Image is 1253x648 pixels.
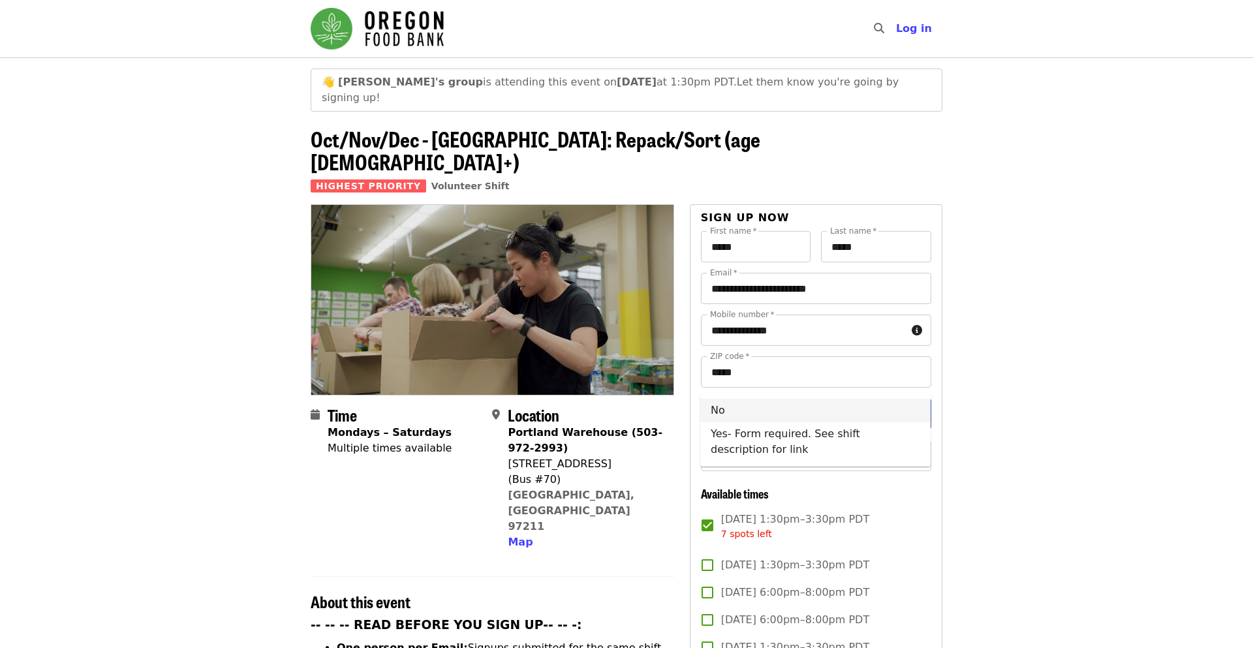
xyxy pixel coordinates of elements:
span: 7 spots left [721,529,772,539]
i: calendar icon [311,409,320,421]
span: Oct/Nov/Dec - [GEOGRAPHIC_DATA]: Repack/Sort (age [DEMOGRAPHIC_DATA]+) [311,123,760,177]
strong: Mondays – Saturdays [328,426,452,439]
input: Last name [821,231,931,262]
span: Highest Priority [311,179,426,193]
span: waving emoji [322,76,335,88]
input: Mobile number [701,315,906,346]
i: circle-info icon [912,324,922,337]
button: Log in [886,16,942,42]
i: search icon [874,22,884,35]
input: Email [701,273,931,304]
strong: -- -- -- READ BEFORE YOU SIGN UP-- -- -: [311,618,582,632]
span: [DATE] 6:00pm–8:00pm PDT [721,585,869,600]
input: First name [701,231,811,262]
div: (Bus #70) [508,472,663,487]
label: Last name [830,227,876,235]
i: map-marker-alt icon [492,409,500,421]
strong: [PERSON_NAME]'s group [338,76,483,88]
button: Map [508,534,533,550]
li: No [700,399,931,422]
span: Map [508,536,533,548]
span: Log in [896,22,932,35]
strong: [DATE] [617,76,657,88]
input: ZIP code [701,356,931,388]
img: Oct/Nov/Dec - Portland: Repack/Sort (age 8+) organized by Oregon Food Bank [311,205,673,394]
span: About this event [311,590,410,613]
span: is attending this event on at 1:30pm PDT. [338,76,737,88]
li: Yes- Form required. See shift description for link [700,422,931,461]
span: Time [328,403,357,426]
img: Oregon Food Bank - Home [311,8,444,50]
label: First name [710,227,757,235]
span: Sign up now [701,211,790,224]
span: Location [508,403,559,426]
input: Search [892,13,903,44]
label: ZIP code [710,352,749,360]
a: Volunteer Shift [431,181,510,191]
span: [DATE] 1:30pm–3:30pm PDT [721,512,869,541]
span: [DATE] 1:30pm–3:30pm PDT [721,557,869,573]
label: Email [710,269,737,277]
label: Mobile number [710,311,774,318]
span: Available times [701,485,769,502]
span: [DATE] 6:00pm–8:00pm PDT [721,612,869,628]
div: [STREET_ADDRESS] [508,456,663,472]
a: [GEOGRAPHIC_DATA], [GEOGRAPHIC_DATA] 97211 [508,489,634,532]
div: Multiple times available [328,440,452,456]
strong: Portland Warehouse (503-972-2993) [508,426,662,454]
